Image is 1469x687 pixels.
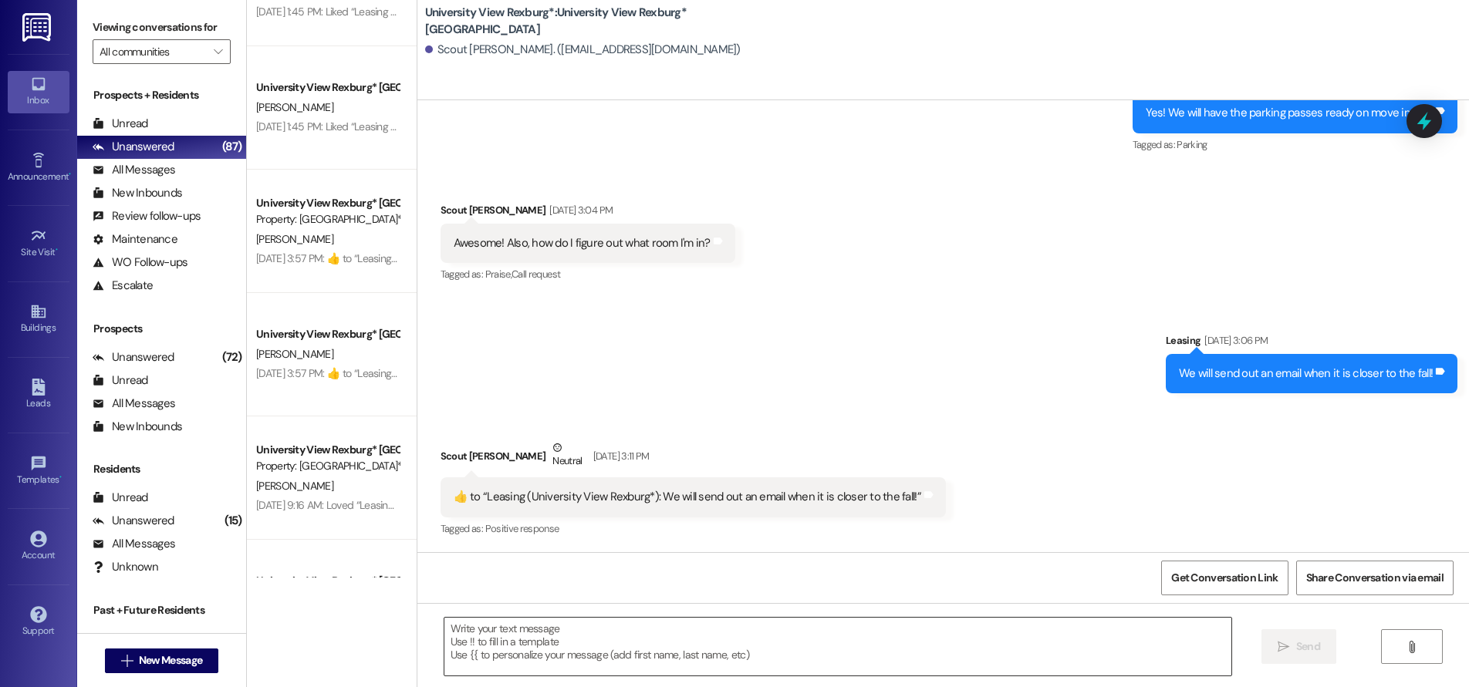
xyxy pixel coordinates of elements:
[256,79,399,96] div: University View Rexburg* [GEOGRAPHIC_DATA]
[256,498,627,512] div: [DATE] 9:16 AM: Loved “Leasing ([GEOGRAPHIC_DATA]*): Hey [PERSON_NAME]! T…”
[93,372,148,389] div: Unread
[425,42,741,58] div: Scout [PERSON_NAME]. ([EMAIL_ADDRESS][DOMAIN_NAME])
[545,202,613,218] div: [DATE] 3:04 PM
[512,268,560,281] span: Call request
[441,439,946,477] div: Scout [PERSON_NAME]
[69,169,71,180] span: •
[485,268,512,281] span: Praise ,
[1296,561,1454,595] button: Share Conversation via email
[256,195,399,211] div: University View Rexburg* [GEOGRAPHIC_DATA]
[1171,570,1278,586] span: Get Conversation Link
[485,522,559,535] span: Positive response
[256,100,333,114] span: [PERSON_NAME]
[256,573,399,589] div: University View Rexburg* [GEOGRAPHIC_DATA]
[454,235,711,251] div: Awesome! Also, how do I figure out what room I'm in?
[1306,570,1444,586] span: Share Conversation via email
[1406,641,1417,653] i: 
[256,251,729,265] div: [DATE] 3:57 PM: ​👍​ to “ Leasing (University View Rexburg*): Thank you for signing those, [PERSON...
[56,244,58,255] span: •
[1201,332,1268,349] div: [DATE] 3:06 PM
[256,326,399,342] div: University View Rexburg* [GEOGRAPHIC_DATA]
[441,202,735,224] div: Scout [PERSON_NAME]
[93,185,182,201] div: New Inbounds
[93,208,201,224] div: Review follow-ups
[1296,638,1320,655] span: Send
[93,278,153,294] div: Escalate
[8,450,69,492] a: Templates •
[256,120,1139,133] div: [DATE] 1:45 PM: Liked “Leasing ([GEOGRAPHIC_DATA]*): Hey [PERSON_NAME]! You have a concession for...
[1177,138,1207,151] span: Parking
[77,602,246,618] div: Past + Future Residents
[1261,629,1336,664] button: Send
[93,139,174,155] div: Unanswered
[93,15,231,39] label: Viewing conversations for
[22,13,54,42] img: ResiDesk Logo
[256,232,333,246] span: [PERSON_NAME]
[93,513,174,529] div: Unanswered
[1146,105,1434,121] div: Yes! We will have the parking passes ready on move in day!
[93,490,148,506] div: Unread
[93,536,175,552] div: All Messages
[93,254,187,271] div: WO Follow-ups
[256,347,333,361] span: [PERSON_NAME]
[441,263,735,285] div: Tagged as:
[93,116,148,132] div: Unread
[589,448,650,464] div: [DATE] 3:11 PM
[93,419,182,435] div: New Inbounds
[121,655,133,667] i: 
[256,211,399,227] div: Property: [GEOGRAPHIC_DATA]*
[8,526,69,567] a: Account
[8,298,69,340] a: Buildings
[93,162,175,178] div: All Messages
[256,366,729,380] div: [DATE] 3:57 PM: ​👍​ to “ Leasing (University View Rexburg*): Thank you for signing those, [PERSON...
[256,442,399,458] div: University View Rexburg* [GEOGRAPHIC_DATA]
[105,648,219,673] button: New Message
[8,601,69,643] a: Support
[93,231,177,248] div: Maintenance
[8,223,69,264] a: Site Visit •
[549,439,585,472] div: Neutral
[454,489,921,505] div: ​👍​ to “ Leasing (University View Rexburg*): We will send out an email when it is closer to the f...
[256,479,333,493] span: [PERSON_NAME]
[1161,561,1288,595] button: Get Conversation Link
[1133,133,1458,156] div: Tagged as:
[1166,332,1457,354] div: Leasing
[214,45,222,58] i: 
[218,135,246,159] div: (87)
[59,472,62,483] span: •
[77,87,246,103] div: Prospects + Residents
[221,509,246,533] div: (15)
[77,321,246,337] div: Prospects
[1278,641,1289,653] i: 
[139,652,202,668] span: New Message
[256,458,399,474] div: Property: [GEOGRAPHIC_DATA]*
[441,517,946,540] div: Tagged as:
[100,39,206,64] input: All communities
[425,5,734,38] b: University View Rexburg*: University View Rexburg* [GEOGRAPHIC_DATA]
[8,374,69,416] a: Leads
[256,5,1139,19] div: [DATE] 1:45 PM: Liked “Leasing ([GEOGRAPHIC_DATA]*): Hey [PERSON_NAME]! You have a concession for...
[1179,365,1433,382] div: We will send out an email when it is closer to the fall!
[93,396,175,412] div: All Messages
[218,345,246,369] div: (72)
[8,71,69,113] a: Inbox
[77,461,246,477] div: Residents
[93,349,174,365] div: Unanswered
[93,559,158,575] div: Unknown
